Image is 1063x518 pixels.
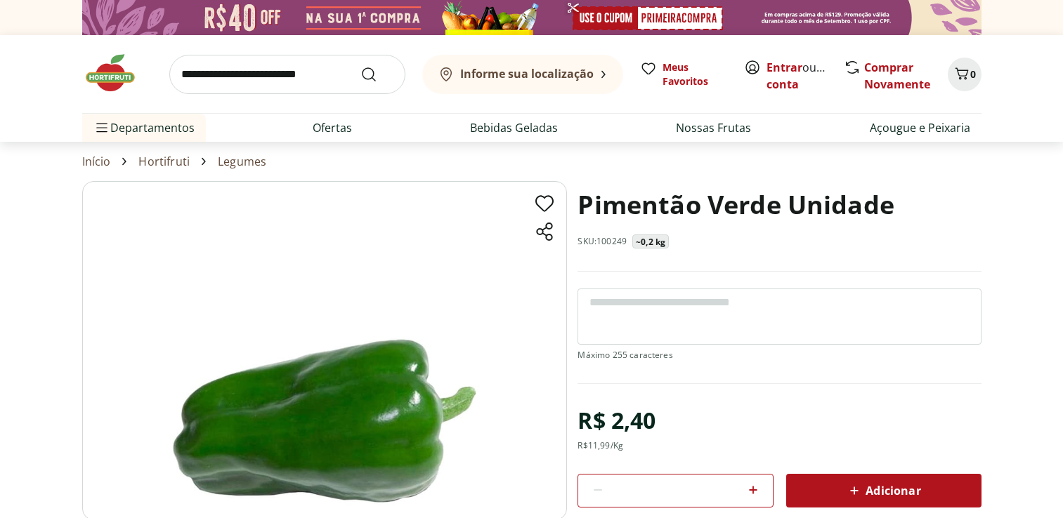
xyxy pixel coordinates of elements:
[767,60,844,92] a: Criar conta
[578,236,627,247] p: SKU: 100249
[786,474,982,507] button: Adicionar
[767,60,802,75] a: Entrar
[218,155,266,168] a: Legumes
[846,482,920,499] span: Adicionar
[360,66,394,83] button: Submit Search
[870,119,970,136] a: Açougue e Peixaria
[970,67,976,81] span: 0
[82,155,111,168] a: Início
[93,111,195,145] span: Departamentos
[864,60,930,92] a: Comprar Novamente
[767,59,829,93] span: ou
[138,155,190,168] a: Hortifruti
[663,60,727,88] span: Meus Favoritos
[636,237,665,248] p: ~0,2 kg
[422,55,623,94] button: Informe sua localização
[460,66,594,81] b: Informe sua localização
[676,119,751,136] a: Nossas Frutas
[578,440,623,451] div: R$ 11,99 /Kg
[640,60,727,88] a: Meus Favoritos
[578,181,894,229] h1: Pimentão Verde Unidade
[93,111,110,145] button: Menu
[948,58,982,91] button: Carrinho
[313,119,352,136] a: Ofertas
[82,52,152,94] img: Hortifruti
[169,55,405,94] input: search
[578,401,656,440] div: R$ 2,40
[470,119,558,136] a: Bebidas Geladas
